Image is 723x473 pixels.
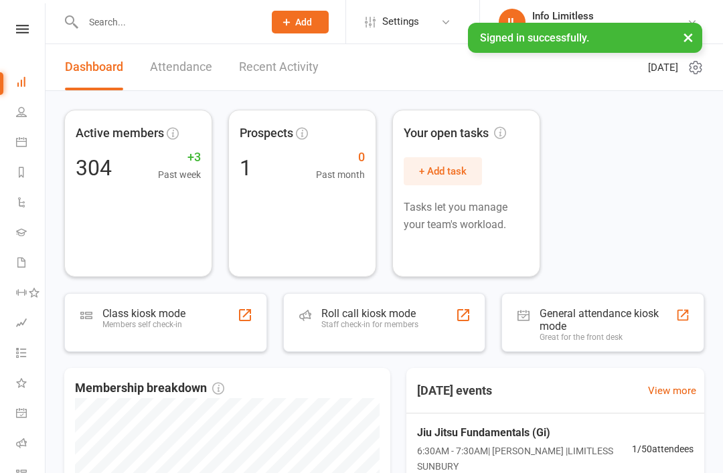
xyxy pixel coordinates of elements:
[16,430,46,460] a: Roll call kiosk mode
[321,307,418,320] div: Roll call kiosk mode
[158,167,201,182] span: Past week
[65,44,123,90] a: Dashboard
[540,333,675,342] div: Great for the front desk
[102,307,185,320] div: Class kiosk mode
[16,399,46,430] a: General attendance kiosk mode
[79,13,254,31] input: Search...
[676,23,700,52] button: ×
[75,379,224,398] span: Membership breakdown
[295,17,312,27] span: Add
[648,383,696,399] a: View more
[16,369,46,399] a: What's New
[158,148,201,167] span: +3
[272,11,329,33] button: Add
[239,44,319,90] a: Recent Activity
[150,44,212,90] a: Attendance
[480,31,589,44] span: Signed in successfully.
[540,307,675,333] div: General attendance kiosk mode
[76,124,164,143] span: Active members
[404,157,482,185] button: + Add task
[648,60,678,76] span: [DATE]
[532,10,687,22] div: Info Limitless
[406,379,503,403] h3: [DATE] events
[632,442,694,456] span: 1 / 50 attendees
[76,157,112,179] div: 304
[240,157,252,179] div: 1
[16,98,46,128] a: People
[240,124,293,143] span: Prospects
[16,128,46,159] a: Calendar
[316,167,365,182] span: Past month
[102,320,185,329] div: Members self check-in
[382,7,419,37] span: Settings
[532,22,687,34] div: Limitless Mixed Martial Arts & Fitness
[16,309,46,339] a: Assessments
[404,199,529,233] p: Tasks let you manage your team's workload.
[417,424,632,442] span: Jiu Jitsu Fundamentals (Gi)
[499,9,526,35] div: IL
[16,159,46,189] a: Reports
[404,124,506,143] span: Your open tasks
[16,68,46,98] a: Dashboard
[321,320,418,329] div: Staff check-in for members
[316,148,365,167] span: 0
